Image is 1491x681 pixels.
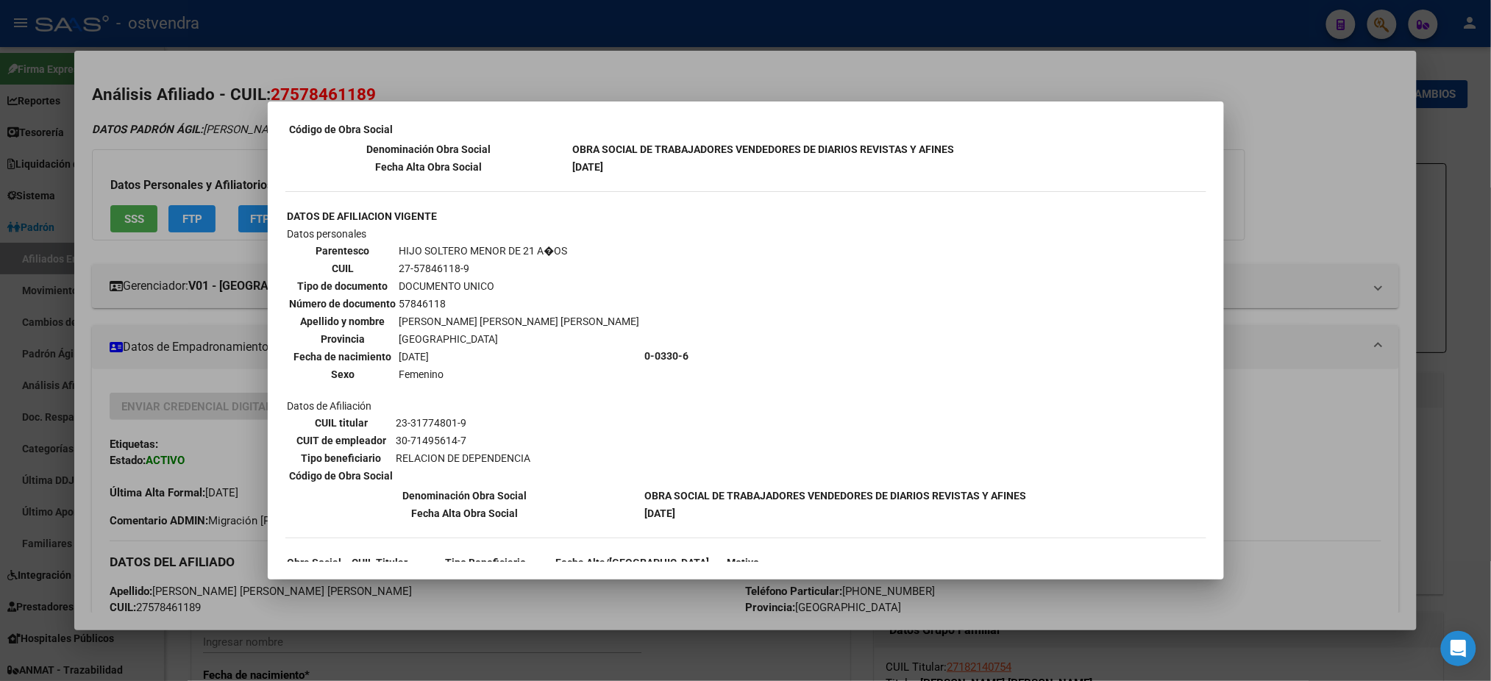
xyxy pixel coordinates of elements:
th: Apellido y nombre [289,313,397,329]
th: Fecha Alta Obra Social [287,505,643,521]
th: Provincia [289,331,397,347]
th: Denominación Obra Social [287,141,571,157]
div: Open Intercom Messenger [1441,631,1476,666]
th: Fecha Alta/[GEOGRAPHIC_DATA] [555,555,711,571]
b: DATOS DE AFILIACION VIGENTE [288,210,438,222]
th: Obra Social [287,555,343,571]
td: [DATE] [399,349,641,365]
td: 57846118 [399,296,641,312]
td: 27-57846118-9 [399,260,641,277]
b: [DATE] [573,161,604,173]
th: Código de Obra Social [289,121,394,138]
th: Fecha de nacimiento [289,349,397,365]
th: CUIT de empleador [289,432,394,449]
th: Tipo beneficiario [289,450,394,466]
th: Sexo [289,366,397,382]
th: Tipo Beneficiario [418,555,554,571]
td: [GEOGRAPHIC_DATA] [399,331,641,347]
th: Fecha Alta Obra Social [287,159,571,175]
td: HIJO SOLTERO MENOR DE 21 A�OS [399,243,641,259]
td: 30-71495614-7 [396,432,532,449]
td: [PERSON_NAME] [PERSON_NAME] [PERSON_NAME] [399,313,641,329]
th: Tipo de documento [289,278,397,294]
th: Denominación Obra Social [287,488,643,504]
th: Motivo [712,555,775,571]
th: CUIL Titular [344,555,416,571]
b: OBRA SOCIAL DE TRABAJADORES VENDEDORES DE DIARIOS REVISTAS Y AFINES [573,143,955,155]
b: OBRA SOCIAL DE TRABAJADORES VENDEDORES DE DIARIOS REVISTAS Y AFINES [645,490,1027,502]
th: CUIL titular [289,415,394,431]
th: Código de Obra Social [289,468,394,484]
td: 23-31774801-9 [396,415,532,431]
b: [DATE] [645,507,676,519]
td: RELACION DE DEPENDENCIA [396,450,532,466]
th: Parentesco [289,243,397,259]
th: Número de documento [289,296,397,312]
b: 0-0330-6 [645,350,689,362]
th: CUIL [289,260,397,277]
td: Femenino [399,366,641,382]
td: Datos personales Datos de Afiliación [287,226,643,486]
td: DOCUMENTO UNICO [399,278,641,294]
